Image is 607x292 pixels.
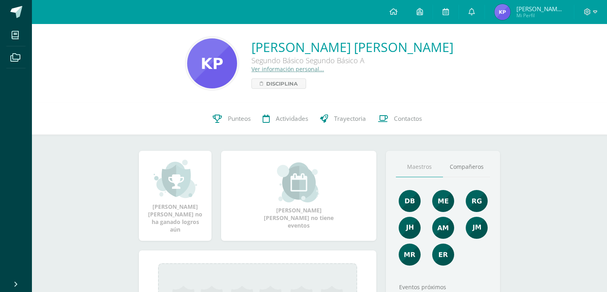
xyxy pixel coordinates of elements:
[251,56,453,65] div: Segundo Básico Segundo Básico A
[443,157,490,177] a: Compañeros
[516,5,564,13] span: [PERSON_NAME] [PERSON_NAME]
[257,103,314,135] a: Actividades
[207,103,257,135] a: Punteos
[228,114,251,123] span: Punteos
[396,157,443,177] a: Maestros
[466,190,488,212] img: c8ce501b50aba4663d5e9c1ec6345694.png
[394,114,422,123] span: Contactos
[277,162,320,202] img: event_small.png
[259,162,339,229] div: [PERSON_NAME] [PERSON_NAME] no tiene eventos
[154,159,197,199] img: achievement_small.png
[516,12,564,19] span: Mi Perfil
[276,114,308,123] span: Actividades
[266,79,298,88] span: Disciplina
[372,103,428,135] a: Contactos
[432,217,454,239] img: b7c5ef9c2366ee6e8e33a2b1ce8f818e.png
[334,114,366,123] span: Trayectoria
[466,217,488,239] img: d63573055912b670afbd603c8ed2a4ef.png
[251,38,453,56] a: [PERSON_NAME] [PERSON_NAME]
[314,103,372,135] a: Trayectoria
[432,190,454,212] img: 65453557fab290cae8854fbf14c7a1d7.png
[399,217,421,239] img: 3dbe72ed89aa2680497b9915784f2ba9.png
[399,244,421,266] img: de7dd2f323d4d3ceecd6bfa9930379e0.png
[147,159,204,233] div: [PERSON_NAME] [PERSON_NAME] no ha ganado logros aún
[251,78,306,89] a: Disciplina
[396,283,490,291] div: Eventos próximos
[494,4,510,20] img: a3eda80e44b16844be399595ce8d2fb0.png
[251,65,324,73] a: Ver información personal...
[399,190,421,212] img: 92e8b7530cfa383477e969a429d96048.png
[432,244,454,266] img: 6ee8f939e44d4507d8a11da0a8fde545.png
[187,38,237,88] img: 6d6d6baf4303a7b0f888b89529f8d355.png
